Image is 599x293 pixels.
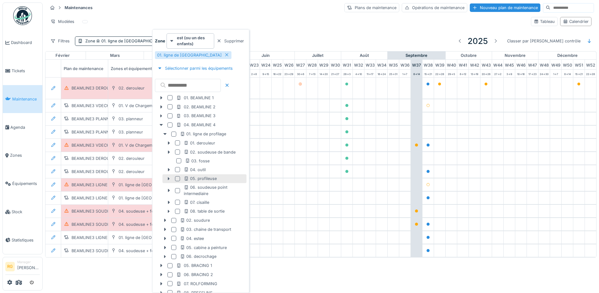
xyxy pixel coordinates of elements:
[61,60,124,77] div: Plan de maintenance
[180,217,210,223] div: 02. soudure
[180,226,231,232] div: 03. chaine de transport
[318,70,329,77] div: 14 -> 20
[176,281,217,287] div: 07. ROLFORMING
[527,60,538,69] div: W 47
[399,60,411,69] div: W 36
[184,208,225,214] div: 08. table de sortie
[177,35,211,47] strong: est (ou un des enfants)
[470,3,540,12] div: Nouveau plan de maintenance
[504,60,515,69] div: W 45
[214,37,246,45] div: Supprimer
[119,103,158,109] div: 01. V de Chargement
[119,195,183,201] div: 01. ligne de [GEOGRAPHIC_DATA]
[272,60,283,69] div: W 25
[237,52,294,60] div: juin
[538,52,596,60] div: décembre
[176,104,215,110] div: 02. BEAMLINE 2
[184,176,217,182] div: 05. profileuse
[341,52,387,60] div: août
[283,70,294,77] div: 23 -> 29
[85,38,166,44] div: Zone
[515,70,527,77] div: 10 -> 16
[184,140,215,146] div: 01. derouleur
[176,263,212,269] div: 05. BRACING 1
[72,182,176,188] div: BEAMLINE3 LIGNEDEDEBOBINAGE POH TRIMESTRIEL
[176,95,214,101] div: 01. BEAMLINE 1
[40,52,86,60] div: février
[492,70,503,77] div: 27 -> 2
[184,199,209,205] div: 07. cisaille
[95,39,166,43] span: 01. ligne de [GEOGRAPHIC_DATA]
[72,235,170,241] div: BEAMLINE3 LIGNEDEBOBINAGE POH JOURNALIER
[176,113,215,119] div: 03. BEAMLINE 3
[185,158,209,164] div: 03. fosse
[180,253,216,259] div: 06. decrochage
[434,60,445,69] div: W 39
[72,129,154,135] div: BEAMLINE3 PLANNEUR POH TRIMESTRIEL
[399,70,411,77] div: 1 -> 7
[341,60,353,69] div: W 31
[119,142,158,148] div: 01. V de Chargement
[376,60,387,69] div: W 34
[86,52,144,60] div: mars
[119,85,145,91] div: 02. derouleur
[306,70,318,77] div: 7 -> 13
[157,52,222,58] div: 01. ligne de [GEOGRAPHIC_DATA]
[538,70,550,77] div: 24 -> 30
[585,70,596,77] div: 22 -> 28
[260,70,271,77] div: 9 -> 15
[119,155,145,161] div: 02. derouleur
[72,248,170,254] div: BEAMLINE3 SOUDEUSE+FOSSE POH TRIMESTRIEL
[388,60,399,69] div: W 35
[72,85,157,91] div: BEAMLINE3 DEROULEUR POH TRIMESTRIEL
[480,60,492,69] div: W 43
[457,70,469,77] div: 6 -> 12
[411,70,422,77] div: 8 -> 14
[364,70,376,77] div: 11 -> 17
[72,195,183,201] div: BEAMLINE3 LIGNEDEDEBOBINAGE POH HEBDOMADAIRE
[176,272,213,278] div: 06. BRACING 2
[534,19,555,24] div: Tableau
[422,70,434,77] div: 15 -> 21
[48,17,77,26] div: Modèles
[10,124,40,130] span: Agenda
[330,70,341,77] div: 21 -> 27
[72,208,177,214] div: BEAMLINE3 SOUDEUSE+FOSSE POH HEBDOMADAIRE
[144,52,190,60] div: avril
[457,60,469,69] div: W 41
[248,60,260,69] div: W 23
[538,60,550,69] div: W 48
[434,70,445,77] div: 22 -> 28
[492,60,503,69] div: W 44
[364,60,376,69] div: W 33
[108,60,171,77] div: Zones et équipements
[17,260,40,264] div: Manager
[411,60,422,69] div: W 37
[376,70,387,77] div: 18 -> 24
[295,52,341,60] div: juillet
[184,149,236,155] div: 02. soudeuse de bande
[515,60,527,69] div: W 46
[12,96,40,102] span: Maintenance
[550,70,561,77] div: 1 -> 7
[344,3,399,12] div: Plans de maintenance
[306,60,318,69] div: W 28
[295,60,306,69] div: W 27
[12,181,40,187] span: Équipements
[480,70,492,77] div: 20 -> 26
[563,19,589,24] div: Calendrier
[72,221,165,227] div: BEAMLINE3 SOUDEUSE+FOSSE POH MENSUEL
[353,60,364,69] div: W 32
[468,36,488,46] h3: 2025
[180,245,227,251] div: 05. cabine a peinture
[119,169,145,175] div: 02. derouleur
[5,262,15,271] li: RG
[446,52,492,60] div: octobre
[184,184,244,196] div: 06. soudeuse point intermediaire
[119,129,143,135] div: 03. planneur
[72,169,167,175] div: BEAMLINE3 DEROULEUR POH BIHEBDOMADAIRE
[283,60,294,69] div: W 26
[330,60,341,69] div: W 30
[12,237,40,243] span: Statistiques
[48,36,72,46] div: Filtres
